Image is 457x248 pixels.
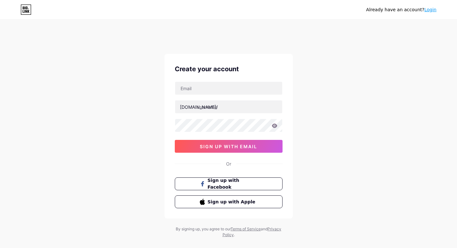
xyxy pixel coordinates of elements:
span: sign up with email [200,144,257,149]
div: Create your account [175,64,283,74]
div: By signing up, you agree to our and . [174,226,283,238]
div: Or [226,160,231,167]
a: Terms of Service [231,227,261,231]
span: Sign up with Facebook [207,177,257,191]
div: [DOMAIN_NAME]/ [180,104,218,110]
span: Sign up with Apple [207,199,257,205]
a: Login [424,7,436,12]
input: username [175,100,282,113]
button: sign up with email [175,140,283,153]
button: Sign up with Apple [175,195,283,208]
button: Sign up with Facebook [175,177,283,190]
input: Email [175,82,282,95]
div: Already have an account? [366,6,436,13]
